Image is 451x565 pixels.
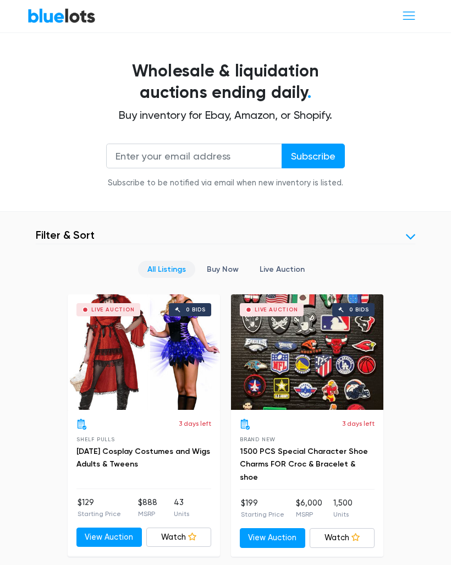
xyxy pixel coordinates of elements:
span: . [307,83,311,103]
a: BlueLots [28,8,96,24]
li: $129 [78,497,121,519]
a: Watch [146,528,212,548]
a: Live Auction 0 bids [231,295,383,410]
a: View Auction [240,529,305,548]
a: Watch [310,529,375,548]
div: Subscribe to be notified via email when new inventory is listed. [106,178,345,190]
li: 43 [174,497,189,519]
li: 1,500 [333,498,353,520]
a: Buy Now [197,261,248,278]
p: Units [174,509,189,519]
a: All Listings [138,261,195,278]
span: Shelf Pulls [76,437,115,443]
button: Toggle navigation [394,6,424,26]
a: View Auction [76,528,142,548]
input: Enter your email address [106,144,282,169]
input: Subscribe [282,144,345,169]
div: Live Auction [91,308,135,313]
a: Live Auction [250,261,314,278]
div: Live Auction [255,308,298,313]
h2: Buy inventory for Ebay, Amazon, or Shopify. [36,109,415,122]
p: 3 days left [342,419,375,429]
li: $199 [241,498,284,520]
p: 3 days left [179,419,211,429]
p: MSRP [138,509,157,519]
a: [DATE] Cosplay Costumes and Wigs Adults & Tweens [76,447,210,470]
p: Units [333,510,353,520]
span: Brand New [240,437,276,443]
h3: Filter & Sort [36,229,95,242]
h1: Wholesale & liquidation auctions ending daily [36,61,415,105]
p: Starting Price [78,509,121,519]
li: $6,000 [296,498,322,520]
p: Starting Price [241,510,284,520]
p: MSRP [296,510,322,520]
div: 0 bids [349,308,369,313]
a: 1500 PCS Special Character Shoe Charms FOR Croc & Bracelet & shoe [240,447,368,483]
div: 0 bids [186,308,206,313]
a: Live Auction 0 bids [68,295,220,410]
li: $888 [138,497,157,519]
